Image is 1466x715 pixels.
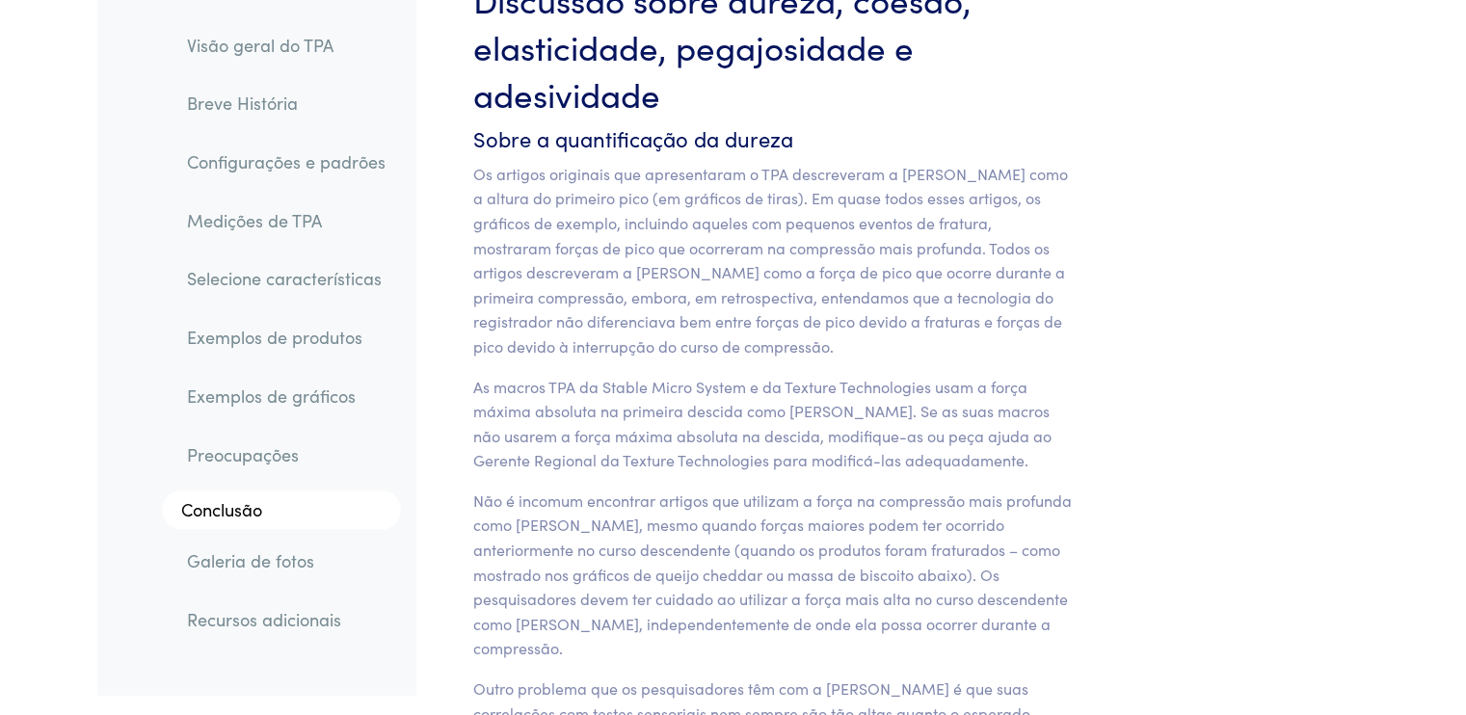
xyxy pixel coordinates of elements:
[172,199,401,243] a: Medições de TPA
[187,607,341,631] font: Recursos adicionais
[172,433,401,477] a: Preocupações
[187,267,382,291] font: Selecione características
[172,23,401,67] a: Visão geral do TPA
[473,490,1072,659] font: Não é incomum encontrar artigos que utilizam a força na compressão mais profunda como [PERSON_NAM...
[172,140,401,184] a: Configurações e padrões
[172,82,401,126] a: Breve História
[473,123,793,153] font: Sobre a quantificação da dureza
[187,149,386,173] font: Configurações e padrões
[187,442,299,466] font: Preocupações
[187,326,362,350] font: Exemplos de produtos
[187,92,298,116] font: Breve História
[162,491,401,530] a: Conclusão
[172,316,401,360] a: Exemplos de produtos
[187,384,356,408] font: Exemplos de gráficos
[473,376,1052,471] font: As macros TPA da Stable Micro System e da Texture Technologies usam a força máxima absoluta na pr...
[187,208,322,232] font: Medições de TPA
[172,597,401,642] a: Recursos adicionais
[187,548,314,572] font: Galeria de fotos
[172,539,401,583] a: Galeria de fotos
[181,498,262,522] font: Conclusão
[172,257,401,302] a: Selecione características
[187,33,333,57] font: Visão geral do TPA
[172,374,401,418] a: Exemplos de gráficos
[473,163,1068,357] font: Os artigos originais que apresentaram o TPA descreveram a [PERSON_NAME] como a altura do primeiro...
